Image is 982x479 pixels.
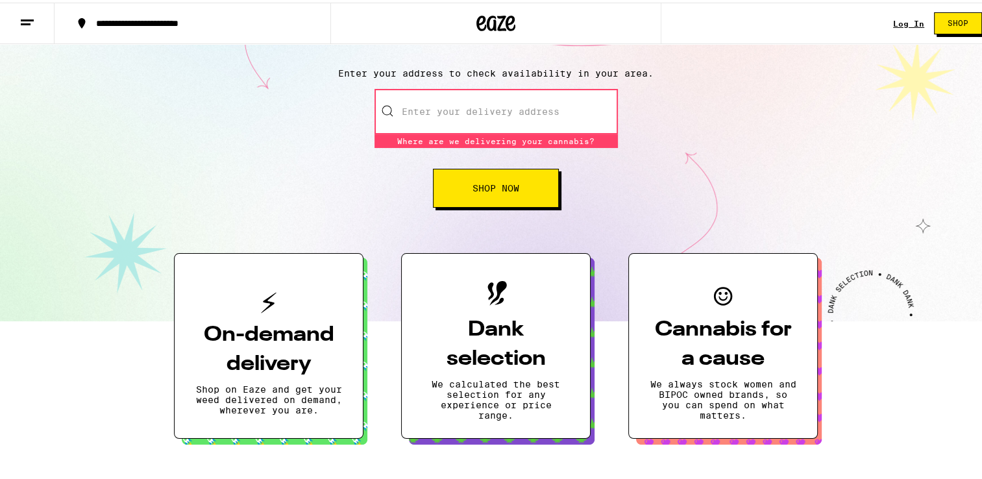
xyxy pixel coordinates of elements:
span: Shop Now [473,181,519,190]
input: Enter your delivery address [374,86,618,132]
p: We calculated the best selection for any experience or price range. [423,376,569,418]
h3: Cannabis for a cause [650,313,796,371]
button: Cannabis for a causeWe always stock women and BIPOC owned brands, so you can spend on what matters. [628,251,818,436]
h3: On-demand delivery [195,318,342,376]
button: Shop Now [433,166,559,205]
h3: Dank selection [423,313,569,371]
p: Enter your address to check availability in your area. [13,66,979,76]
span: Hi. Need any help? [8,9,93,19]
span: Shop [948,17,968,25]
button: On-demand deliveryShop on Eaze and get your weed delivered on demand, wherever you are. [174,251,363,436]
div: Where are we delivering your cannabis? [374,132,618,145]
button: Shop [934,10,982,32]
p: Shop on Eaze and get your weed delivered on demand, wherever you are. [195,382,342,413]
button: Dank selectionWe calculated the best selection for any experience or price range. [401,251,591,436]
a: Log In [893,17,924,25]
p: We always stock women and BIPOC owned brands, so you can spend on what matters. [650,376,796,418]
